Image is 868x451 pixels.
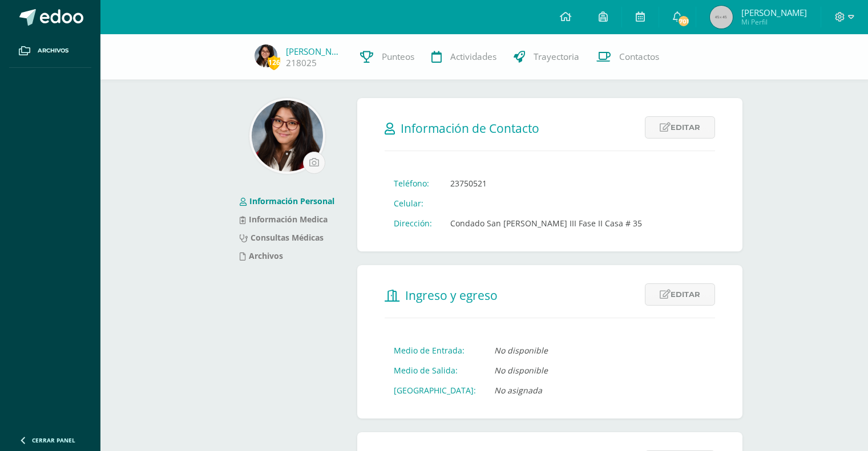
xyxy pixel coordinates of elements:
td: Teléfono: [385,173,441,193]
a: Editar [645,116,715,139]
span: 701 [677,15,690,27]
i: No asignada [494,385,542,396]
a: Editar [645,283,715,306]
span: Información de Contacto [401,120,539,136]
span: Ingreso y egreso [405,287,498,303]
span: 126 [268,55,280,70]
a: Actividades [423,34,505,80]
a: Información Medica [240,214,328,225]
span: Punteos [382,51,414,63]
a: Punteos [352,34,423,80]
i: No disponible [494,365,548,376]
a: Consultas Médicas [240,232,324,243]
span: Actividades [450,51,496,63]
td: [GEOGRAPHIC_DATA]: [385,380,485,400]
td: Medio de Salida: [385,360,485,380]
a: Trayectoria [505,34,588,80]
img: 45x45 [710,6,733,29]
a: Contactos [588,34,668,80]
a: Archivos [9,34,91,68]
td: Dirección: [385,213,441,233]
td: Medio de Entrada: [385,340,485,360]
span: Contactos [619,51,659,63]
a: [PERSON_NAME] [286,46,343,57]
span: Cerrar panel [32,436,75,444]
a: Archivos [240,250,283,261]
i: No disponible [494,345,548,356]
a: 218025 [286,57,317,69]
a: Información Personal [240,196,334,206]
td: 23750521 [441,173,651,193]
td: Celular: [385,193,441,213]
span: Archivos [38,46,68,55]
img: a4c30ae7bd225988d95d9d3c2dfa2a5c.png [252,100,323,172]
td: Condado San [PERSON_NAME] III Fase II Casa # 35 [441,213,651,233]
span: Trayectoria [534,51,579,63]
img: e91f4d5f1aeded153cc87098e9071798.png [255,44,277,67]
span: [PERSON_NAME] [741,7,807,18]
span: Mi Perfil [741,17,807,27]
